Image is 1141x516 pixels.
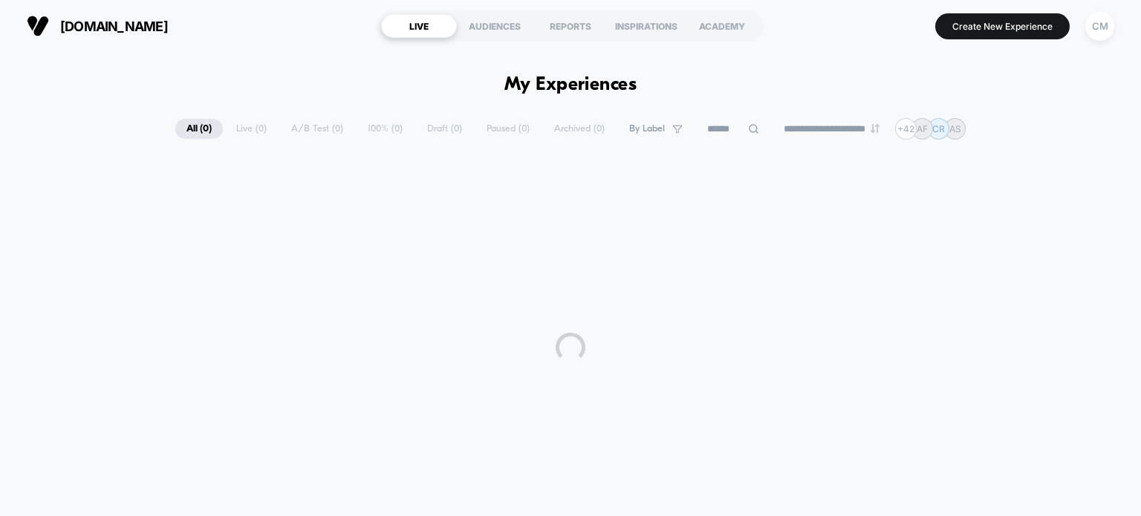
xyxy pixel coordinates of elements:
span: [DOMAIN_NAME] [60,19,168,34]
span: All ( 0 ) [175,119,223,139]
div: CM [1085,12,1114,41]
div: + 42 [895,118,917,140]
div: REPORTS [533,14,608,38]
button: Create New Experience [935,13,1070,39]
div: ACADEMY [684,14,760,38]
p: AF [917,123,928,134]
h1: My Experiences [504,74,637,96]
img: end [871,124,880,133]
button: CM [1081,11,1119,42]
div: AUDIENCES [457,14,533,38]
p: AS [949,123,961,134]
div: LIVE [381,14,457,38]
div: INSPIRATIONS [608,14,684,38]
p: CR [932,123,945,134]
span: By Label [629,123,665,134]
button: [DOMAIN_NAME] [22,14,172,38]
img: Visually logo [27,15,49,37]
